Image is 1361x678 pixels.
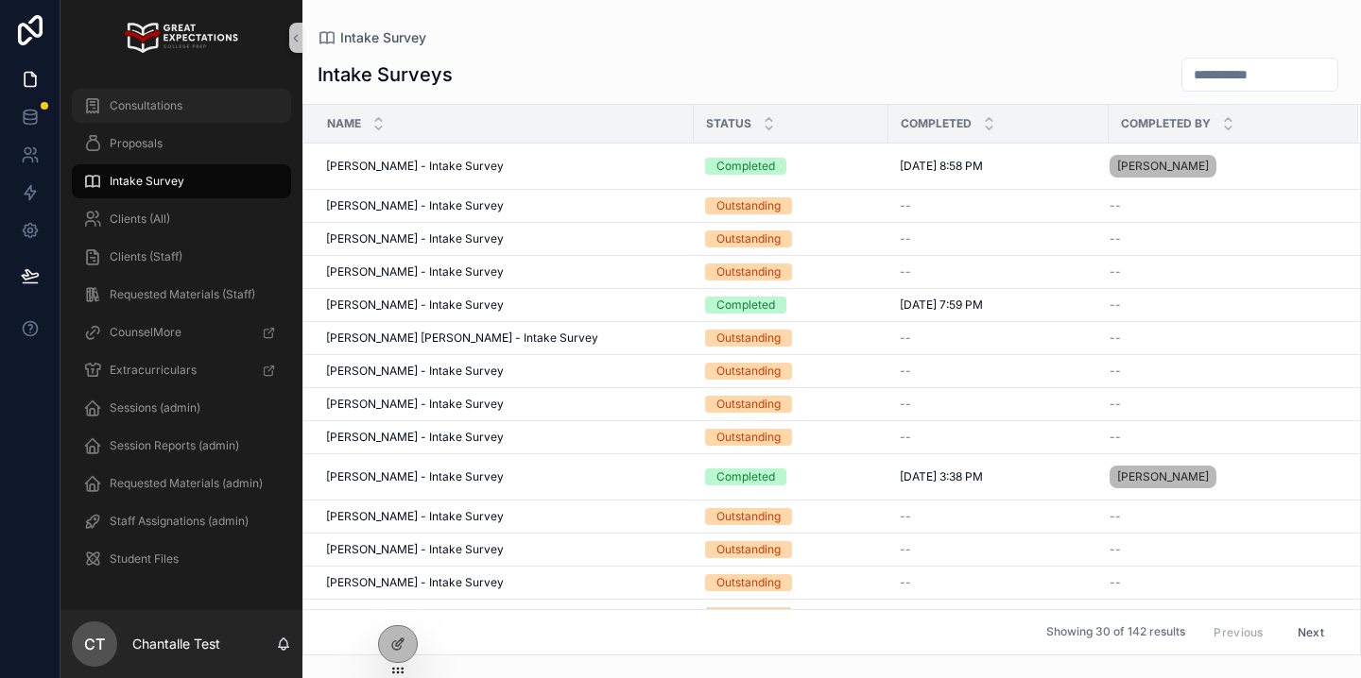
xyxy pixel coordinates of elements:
[1110,297,1121,313] span: --
[326,575,682,590] a: [PERSON_NAME] - Intake Survey
[326,608,504,623] span: [PERSON_NAME] - Intake Survey
[1110,331,1121,346] span: --
[705,396,877,413] a: Outstanding
[326,198,682,213] a: [PERSON_NAME] - Intake Survey
[900,575,1097,590] a: --
[716,263,781,280] div: Outstanding
[110,438,239,453] span: Session Reports (admin)
[900,397,911,412] span: --
[1110,198,1121,213] span: --
[900,264,911,280] span: --
[326,469,682,484] a: [PERSON_NAME] - Intake Survey
[110,325,181,340] span: CounselMore
[72,89,291,123] a: Consultations
[716,363,781,380] div: Outstanding
[900,509,1097,524] a: --
[716,396,781,413] div: Outstanding
[716,508,781,525] div: Outstanding
[72,240,291,274] a: Clients (Staff)
[110,476,263,491] span: Requested Materials (admin)
[60,76,302,610] div: scrollable content
[716,429,781,446] div: Outstanding
[1110,430,1335,445] a: --
[326,231,682,246] a: [PERSON_NAME] - Intake Survey
[705,297,877,314] a: Completed
[705,508,877,525] a: Outstanding
[326,297,504,313] span: [PERSON_NAME] - Intake Survey
[72,391,291,425] a: Sessions (admin)
[72,278,291,312] a: Requested Materials (Staff)
[326,509,682,524] a: [PERSON_NAME] - Intake Survey
[900,159,1097,174] a: [DATE] 8:58 PM
[72,202,291,236] a: Clients (All)
[1110,608,1335,623] a: --
[318,28,426,47] a: Intake Survey
[1110,231,1121,246] span: --
[326,509,504,524] span: [PERSON_NAME] - Intake Survey
[706,116,751,131] span: Status
[326,264,682,280] a: [PERSON_NAME] - Intake Survey
[705,429,877,446] a: Outstanding
[1117,469,1209,484] span: [PERSON_NAME]
[1110,155,1216,178] a: [PERSON_NAME]
[326,575,504,590] span: [PERSON_NAME] - Intake Survey
[326,264,504,280] span: [PERSON_NAME] - Intake Survey
[1110,542,1335,557] a: --
[326,608,682,623] a: [PERSON_NAME] - Intake Survey
[900,397,1097,412] a: --
[72,127,291,161] a: Proposals
[326,231,504,246] span: [PERSON_NAME] - Intake Survey
[900,542,1097,557] a: --
[326,198,504,213] span: [PERSON_NAME] - Intake Survey
[84,633,105,655] span: CT
[1284,618,1337,647] button: Next
[1110,231,1335,246] a: --
[326,364,504,379] span: [PERSON_NAME] - Intake Survey
[900,231,1097,246] a: --
[1110,462,1335,492] a: [PERSON_NAME]
[72,429,291,463] a: Session Reports (admin)
[900,575,911,590] span: --
[72,542,291,576] a: Student Files
[900,608,911,623] span: --
[110,98,182,113] span: Consultations
[705,263,877,280] a: Outstanding
[1121,116,1211,131] span: Completed By
[326,430,682,445] a: [PERSON_NAME] - Intake Survey
[326,430,504,445] span: [PERSON_NAME] - Intake Survey
[1110,364,1335,379] a: --
[716,468,775,485] div: Completed
[1046,625,1185,640] span: Showing 30 of 142 results
[72,504,291,538] a: Staff Assignations (admin)
[705,607,877,624] a: Outstanding
[110,212,170,227] span: Clients (All)
[125,23,237,53] img: App logo
[326,397,504,412] span: [PERSON_NAME] - Intake Survey
[716,330,781,347] div: Outstanding
[705,197,877,214] a: Outstanding
[1110,297,1335,313] a: --
[1110,575,1121,590] span: --
[110,514,249,529] span: Staff Assignations (admin)
[327,116,361,131] span: Name
[1110,509,1335,524] a: --
[716,297,775,314] div: Completed
[716,574,781,591] div: Outstanding
[326,542,504,557] span: [PERSON_NAME] - Intake Survey
[326,364,682,379] a: [PERSON_NAME] - Intake Survey
[326,331,598,346] span: [PERSON_NAME] [PERSON_NAME] - Intake Survey
[705,158,877,175] a: Completed
[326,297,682,313] a: [PERSON_NAME] - Intake Survey
[901,116,972,131] span: Completed
[900,469,1097,484] a: [DATE] 3:38 PM
[705,541,877,558] a: Outstanding
[1110,430,1121,445] span: --
[1110,542,1121,557] span: --
[705,468,877,485] a: Completed
[72,315,291,349] a: CounselMore
[900,297,1097,313] a: [DATE] 7:59 PM
[900,509,911,524] span: --
[1110,575,1335,590] a: --
[326,397,682,412] a: [PERSON_NAME] - Intake Survey
[705,574,877,591] a: Outstanding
